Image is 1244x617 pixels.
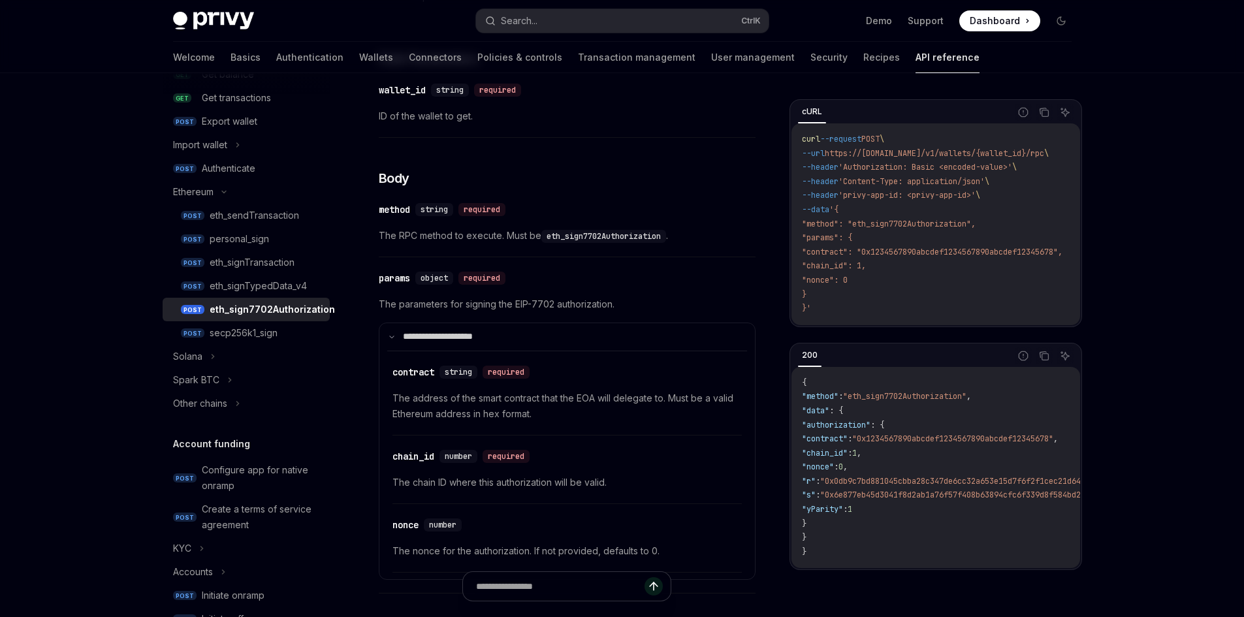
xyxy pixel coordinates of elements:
[802,148,825,159] span: --url
[173,42,215,73] a: Welcome
[477,42,562,73] a: Policies & controls
[820,134,861,144] span: --request
[163,204,330,227] a: POSTeth_sendTransaction
[202,90,271,106] div: Get transactions
[802,391,838,402] span: "method"
[392,518,419,531] div: nonce
[163,498,330,537] a: POSTCreate a terms of service agreement
[802,134,820,144] span: curl
[880,134,884,144] span: \
[870,420,884,430] span: : {
[173,396,227,411] div: Other chains
[843,504,848,514] span: :
[829,405,843,416] span: : {
[802,462,834,472] span: "nonce"
[802,232,852,243] span: "params": {
[173,137,227,153] div: Import wallet
[173,12,254,30] img: dark logo
[445,367,472,377] span: string
[1044,148,1049,159] span: \
[163,251,330,274] a: POSTeth_signTransaction
[802,162,838,172] span: --header
[741,16,761,26] span: Ctrl K
[181,328,204,338] span: POST
[231,42,261,73] a: Basics
[445,451,472,462] span: number
[829,204,838,215] span: '{
[173,117,197,127] span: POST
[798,104,826,119] div: cURL
[1057,347,1074,364] button: Ask AI
[163,458,330,498] a: POSTConfigure app for native onramp
[379,203,410,216] div: method
[852,448,857,458] span: 1
[379,169,409,187] span: Body
[163,86,330,110] a: GETGet transactions
[392,543,742,559] span: The nonce for the authorization. If not provided, defaults to 0.
[843,462,848,472] span: ,
[966,391,971,402] span: ,
[163,227,330,251] a: POSTpersonal_sign
[501,13,537,29] div: Search...
[458,272,505,285] div: required
[163,157,330,180] a: POSTAuthenticate
[959,10,1040,31] a: Dashboard
[802,176,838,187] span: --header
[802,190,838,200] span: --header
[474,84,521,97] div: required
[802,420,870,430] span: "authorization"
[173,436,250,452] h5: Account funding
[866,14,892,27] a: Demo
[392,366,434,379] div: contract
[392,475,742,490] span: The chain ID where this authorization will be valid.
[458,203,505,216] div: required
[202,588,264,603] div: Initiate onramp
[163,274,330,298] a: POSTeth_signTypedData_v4
[834,462,838,472] span: :
[421,204,448,215] span: string
[861,134,880,144] span: POST
[379,228,756,244] span: The RPC method to execute. Must be .
[802,219,976,229] span: "method": "eth_sign7702Authorization",
[802,476,816,486] span: "r"
[181,211,204,221] span: POST
[1015,347,1032,364] button: Report incorrect code
[802,434,848,444] span: "contract"
[436,85,464,95] span: string
[838,162,1012,172] span: 'Authorization: Basic <encoded-value>'
[848,504,852,514] span: 1
[476,9,769,33] button: Search...CtrlK
[825,148,1044,159] span: https://[DOMAIN_NAME]/v1/wallets/{wallet_id}/rpc
[863,42,900,73] a: Recipes
[202,161,255,176] div: Authenticate
[1057,104,1074,121] button: Ask AI
[802,204,829,215] span: --data
[1036,347,1053,364] button: Copy the contents from the code block
[802,405,829,416] span: "data"
[802,261,866,271] span: "chain_id": 1,
[802,504,843,514] span: "yParity"
[173,372,219,388] div: Spark BTC
[163,298,330,321] a: POSTeth_sign7702Authorization
[181,234,204,244] span: POST
[181,281,204,291] span: POST
[173,349,202,364] div: Solana
[985,176,989,187] span: \
[802,275,848,285] span: "nonce": 0
[210,208,299,223] div: eth_sendTransaction
[816,490,820,500] span: :
[541,230,666,243] code: eth_sign7702Authorization
[802,247,1062,257] span: "contract": "0x1234567890abcdef1234567890abcdef12345678",
[483,366,530,379] div: required
[1051,10,1072,31] button: Toggle dark mode
[838,176,985,187] span: 'Content-Type: application/json'
[173,513,197,522] span: POST
[838,391,843,402] span: :
[173,184,214,200] div: Ethereum
[838,190,976,200] span: 'privy-app-id: <privy-app-id>'
[379,84,426,97] div: wallet_id
[421,273,448,283] span: object
[820,476,1131,486] span: "0x0db9c7bd881045cbba28c347de6cc32a653e15d7f6f2f1cec21d645f402a6419"
[210,255,295,270] div: eth_signTransaction
[359,42,393,73] a: Wallets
